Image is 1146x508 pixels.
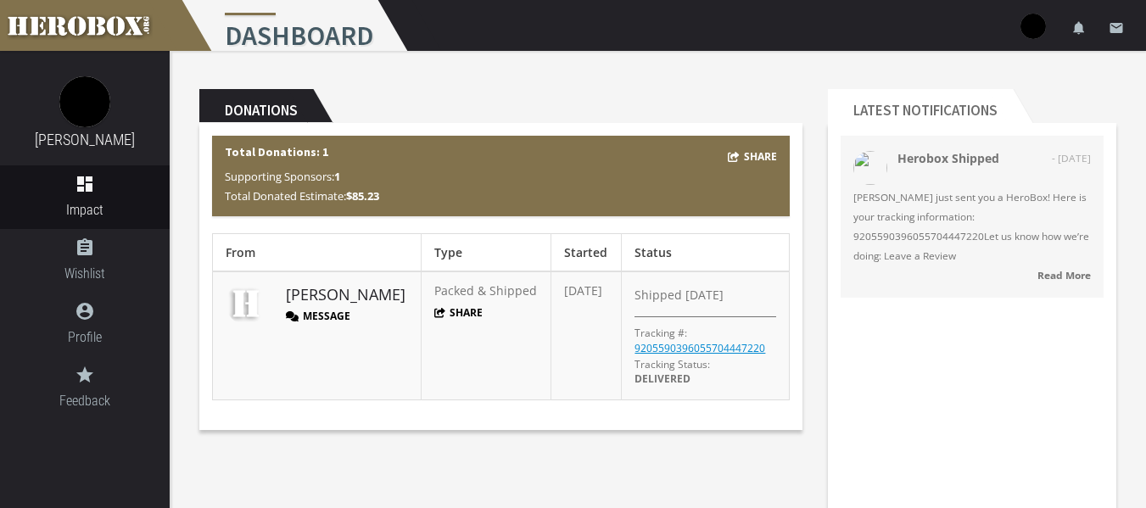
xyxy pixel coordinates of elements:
td: [DATE] [551,271,622,399]
b: 1 [334,169,340,184]
a: Read More [853,265,1091,285]
a: [PERSON_NAME] [35,131,135,148]
h2: Latest Notifications [828,89,1013,123]
span: - [DATE] [1052,148,1091,168]
div: Total Donations: 1 [212,136,790,216]
b: Total Donations: 1 [225,144,328,159]
h2: Donations [199,89,313,123]
button: Share [728,147,777,166]
th: From [213,234,422,272]
th: Status [622,234,789,272]
a: 9205590396055704447220 [634,341,765,355]
span: Tracking Status: [634,357,710,371]
span: Shipped [DATE] [634,287,724,304]
th: Started [551,234,622,272]
span: Packed & Shipped [434,282,537,299]
span: [PERSON_NAME] just sent you a HeroBox! Here is your tracking information: 9205590396055704447220L... [853,187,1091,265]
img: image [226,282,268,325]
i: notifications [1071,20,1087,36]
i: email [1109,20,1124,36]
span: DELIVERED [634,371,690,386]
strong: Herobox Shipped [897,150,999,166]
th: Type [421,234,551,272]
img: 2720-201905282041540400-optimized.jpeg [853,151,887,185]
b: $85.23 [346,188,379,204]
img: user-image [1020,14,1046,39]
span: Total Donated Estimate: [225,188,379,204]
button: Share [434,305,484,320]
i: dashboard [75,174,95,194]
strong: Read More [1037,268,1091,282]
p: Tracking #: [634,326,687,340]
img: image [59,76,110,127]
span: Supporting Sponsors: [225,169,340,184]
a: [PERSON_NAME] [286,284,405,306]
button: Message [286,309,350,323]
